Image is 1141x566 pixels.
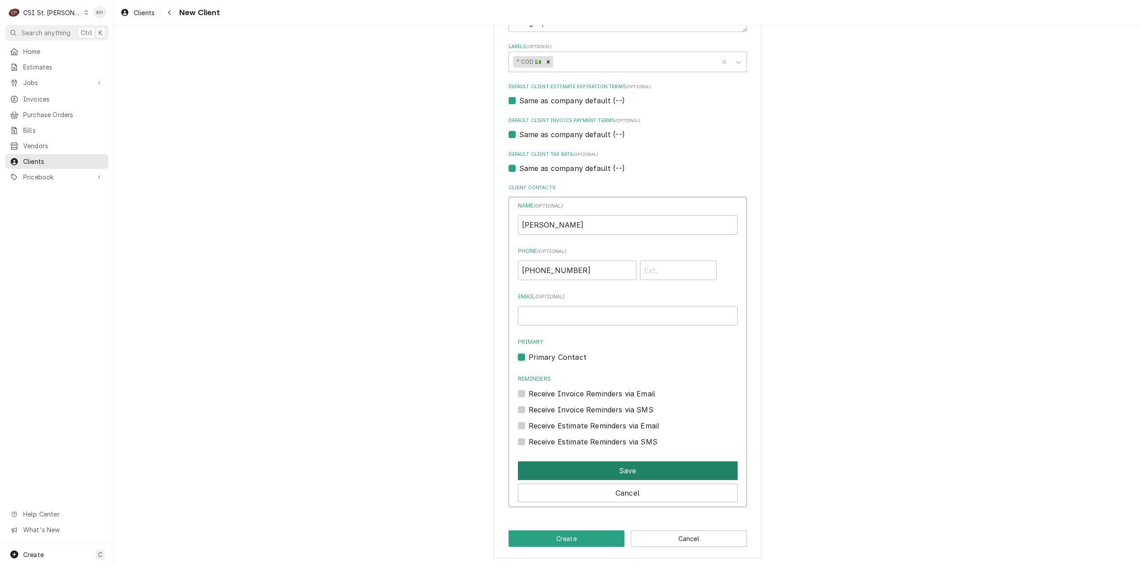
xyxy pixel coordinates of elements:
span: ( optional ) [535,294,565,300]
label: Default Client Invoice Payment Terms [509,117,747,124]
a: Go to Jobs [5,75,108,90]
span: C [98,550,103,559]
label: Name [518,202,738,210]
label: Same as company default (--) [519,129,625,140]
span: Ctrl [81,28,92,37]
div: CSI St. [PERSON_NAME] [23,8,81,17]
div: Client Contacts [509,184,747,512]
label: Phone [518,247,738,255]
div: ² COD 💵 [513,56,543,68]
div: Labels [509,43,747,72]
div: Button Group Row [518,480,738,502]
div: Button Group Row [518,458,738,480]
a: Home [5,44,108,59]
div: Phone [518,247,738,280]
span: K [99,28,103,37]
span: Vendors [23,141,104,151]
span: Invoices [23,94,104,104]
button: Cancel [518,484,738,502]
span: Estimates [23,62,104,72]
label: Primary [518,338,738,346]
div: Email [518,293,738,326]
button: Create [509,530,625,547]
label: Receive Invoice Reminders via Email [529,388,656,399]
a: Invoices [5,92,108,106]
label: Same as company default (--) [519,163,625,174]
button: Cancel [631,530,747,547]
div: KH [94,6,106,19]
div: Button Group Row [509,530,747,547]
span: Jobs [23,78,90,87]
button: Search anythingCtrlK [5,25,108,41]
span: (optional) [615,118,640,123]
div: Default Client Estimate Expiration Terms [509,83,747,106]
div: Remove ² COD 💵 [543,56,553,68]
label: Receive Estimate Reminders via SMS [529,436,657,447]
div: Default Client Tax Rate [509,151,747,174]
label: Receive Invoice Reminders via SMS [529,404,653,415]
span: Purchase Orders [23,110,104,119]
button: Save [518,461,738,480]
div: Kelsey Hetlage's Avatar [94,6,106,19]
a: Clients [117,5,158,20]
label: Primary Contact [529,352,587,362]
span: Pricebook [23,172,90,182]
span: New Client [176,7,220,19]
span: Home [23,47,104,56]
div: Button Group [518,458,738,502]
span: ( optional ) [534,203,563,209]
label: Reminders [518,375,738,383]
label: Receive Estimate Reminders via Email [529,420,660,431]
div: C [8,6,21,19]
span: What's New [23,525,103,534]
div: Reminders [518,375,738,399]
label: Client Contacts [509,184,747,191]
a: Estimates [5,60,108,74]
div: Contact Edit Form [518,202,738,448]
a: Clients [5,154,108,169]
span: Create [23,551,44,558]
a: Go to Help Center [5,507,108,521]
a: Bills [5,123,108,138]
input: Number [518,261,636,280]
a: Vendors [5,138,108,153]
label: Same as company default (--) [519,95,625,106]
label: Labels [509,43,747,50]
div: CSI St. Louis's Avatar [8,6,21,19]
label: Default Client Tax Rate [509,151,747,158]
div: Name [518,202,738,235]
span: Help Center [23,509,103,519]
a: Purchase Orders [5,107,108,122]
div: Primary [518,338,738,362]
label: Default Client Estimate Expiration Terms [509,83,747,90]
div: Default Client Invoice Payment Terms [509,117,747,140]
div: Button Group [509,530,747,547]
a: Go to Pricebook [5,170,108,184]
span: Search anything [21,28,70,37]
span: (optional) [573,152,598,157]
span: Clients [134,8,155,17]
span: Bills [23,126,104,135]
span: ( optional ) [526,44,551,49]
button: Navigate back [162,5,176,20]
a: Go to What's New [5,522,108,537]
span: ( optional ) [537,248,566,254]
span: (optional) [626,84,651,89]
input: Ext. [640,261,717,280]
label: Email [518,293,738,301]
span: Clients [23,157,104,166]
